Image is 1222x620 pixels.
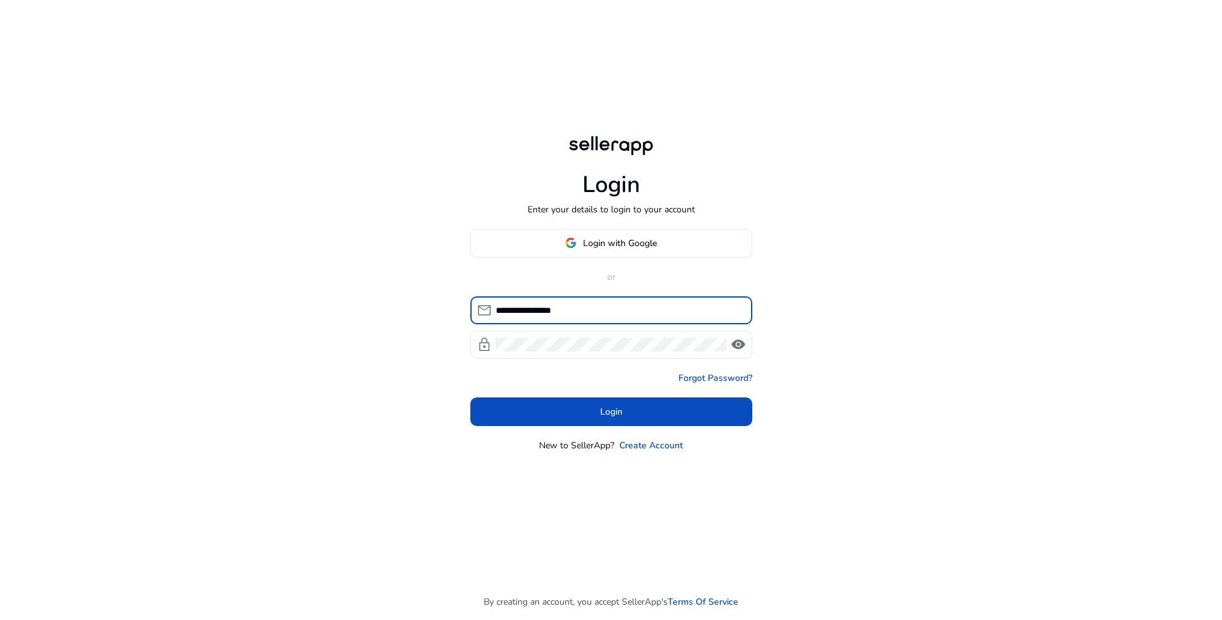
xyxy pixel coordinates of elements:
h1: Login [582,171,640,198]
span: Login with Google [583,237,657,250]
span: mail [477,303,492,318]
span: lock [477,337,492,352]
button: Login with Google [470,229,752,258]
a: Forgot Password? [678,371,752,385]
p: Enter your details to login to your account [528,203,695,216]
span: Login [600,405,622,418]
img: google-logo.svg [565,237,577,249]
a: Create Account [619,439,683,452]
button: Login [470,397,752,426]
a: Terms Of Service [668,595,738,609]
p: New to SellerApp? [539,439,614,452]
span: visibility [731,337,746,352]
p: or [470,270,752,284]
